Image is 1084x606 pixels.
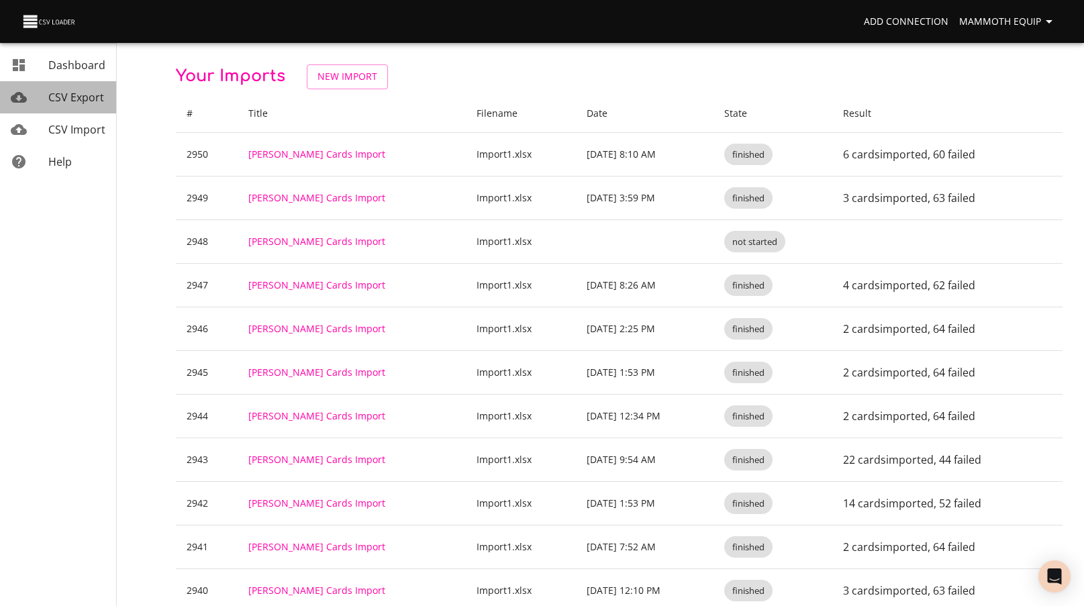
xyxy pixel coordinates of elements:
p: 2 cards imported , 64 failed [843,408,1052,424]
p: 2 cards imported , 64 failed [843,364,1052,381]
td: [DATE] 3:59 PM [576,176,713,219]
span: not started [724,236,785,248]
a: [PERSON_NAME] Cards Import [248,409,385,422]
td: [DATE] 1:53 PM [576,481,713,525]
td: 2946 [176,307,238,350]
span: finished [724,366,773,379]
span: finished [724,323,773,336]
td: Import1.xlsx [466,438,576,481]
td: [DATE] 1:53 PM [576,350,713,394]
td: 2950 [176,132,238,176]
th: Title [238,95,466,133]
span: finished [724,541,773,554]
img: CSV Loader [21,12,78,31]
td: [DATE] 9:54 AM [576,438,713,481]
td: [DATE] 8:10 AM [576,132,713,176]
span: finished [724,454,773,466]
td: Import1.xlsx [466,525,576,568]
td: 2944 [176,394,238,438]
span: CSV Export [48,90,104,105]
a: [PERSON_NAME] Cards Import [248,453,385,466]
th: Filename [466,95,576,133]
a: [PERSON_NAME] Cards Import [248,366,385,378]
a: Add Connection [858,9,954,34]
td: 2941 [176,525,238,568]
p: 4 cards imported , 62 failed [843,277,1052,293]
span: finished [724,192,773,205]
span: Help [48,154,72,169]
p: 3 cards imported , 63 failed [843,190,1052,206]
a: New Import [307,64,388,89]
a: [PERSON_NAME] Cards Import [248,235,385,248]
span: finished [724,585,773,597]
a: [PERSON_NAME] Cards Import [248,148,385,160]
td: 2943 [176,438,238,481]
a: [PERSON_NAME] Cards Import [248,540,385,553]
td: [DATE] 12:34 PM [576,394,713,438]
th: # [176,95,238,133]
span: finished [724,497,773,510]
td: Import1.xlsx [466,481,576,525]
td: Import1.xlsx [466,394,576,438]
th: Date [576,95,713,133]
td: 2948 [176,219,238,263]
button: Mammoth Equip [954,9,1063,34]
th: State [713,95,832,133]
p: 22 cards imported , 44 failed [843,452,1052,468]
p: 3 cards imported , 63 failed [843,583,1052,599]
th: Result [832,95,1063,133]
td: 2945 [176,350,238,394]
span: CSV Import [48,122,105,137]
p: 2 cards imported , 64 failed [843,321,1052,337]
td: [DATE] 7:52 AM [576,525,713,568]
span: New Import [317,68,377,85]
td: Import1.xlsx [466,132,576,176]
span: finished [724,148,773,161]
a: [PERSON_NAME] Cards Import [248,497,385,509]
a: [PERSON_NAME] Cards Import [248,322,385,335]
span: finished [724,279,773,292]
td: Import1.xlsx [466,176,576,219]
a: [PERSON_NAME] Cards Import [248,584,385,597]
a: [PERSON_NAME] Cards Import [248,279,385,291]
td: Import1.xlsx [466,219,576,263]
p: 2 cards imported , 64 failed [843,539,1052,555]
td: 2949 [176,176,238,219]
p: 6 cards imported , 60 failed [843,146,1052,162]
p: 14 cards imported , 52 failed [843,495,1052,511]
span: Mammoth Equip [959,13,1057,30]
span: Your Imports [176,67,285,85]
td: 2942 [176,481,238,525]
span: Dashboard [48,58,105,72]
td: Import1.xlsx [466,350,576,394]
td: Import1.xlsx [466,263,576,307]
div: Open Intercom Messenger [1038,560,1071,593]
td: [DATE] 2:25 PM [576,307,713,350]
span: Add Connection [864,13,948,30]
span: finished [724,410,773,423]
td: [DATE] 8:26 AM [576,263,713,307]
td: 2947 [176,263,238,307]
td: Import1.xlsx [466,307,576,350]
a: [PERSON_NAME] Cards Import [248,191,385,204]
